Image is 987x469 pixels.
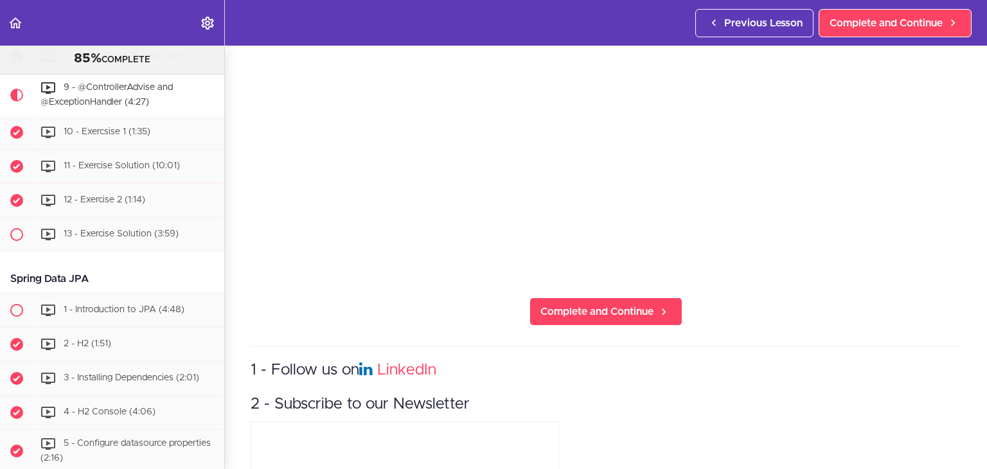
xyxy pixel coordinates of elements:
span: 5 - Configure datasource properties (2:16) [40,439,211,463]
a: LinkedIn [377,362,436,378]
div: COMPLETE [16,51,208,67]
span: 12 - Exercise 2 (1:14) [64,196,145,205]
span: Complete and Continue [830,15,943,31]
span: 4 - H2 Console (4:06) [64,408,156,417]
span: 11 - Exercise Solution (10:01) [64,162,180,171]
span: 9 - @ControllerAdvise and @ExceptionHandler (4:27) [40,83,173,107]
h3: 1 - Follow us on [251,360,961,381]
svg: Settings Menu [200,15,215,31]
a: Complete and Continue [819,9,972,37]
span: Previous Lesson [724,15,803,31]
a: Previous Lesson [695,9,814,37]
svg: Back to course curriculum [8,15,23,31]
span: 2 - H2 (1:51) [64,340,111,349]
span: 3 - Installing Dependencies (2:01) [64,374,199,383]
span: 85% [74,52,102,65]
span: 1 - Introduction to JPA (4:48) [64,306,184,315]
h3: 2 - Subscribe to our Newsletter [251,394,961,415]
span: 13 - Exercise Solution (3:59) [64,230,179,239]
span: 10 - Exercsise 1 (1:35) [64,128,150,137]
